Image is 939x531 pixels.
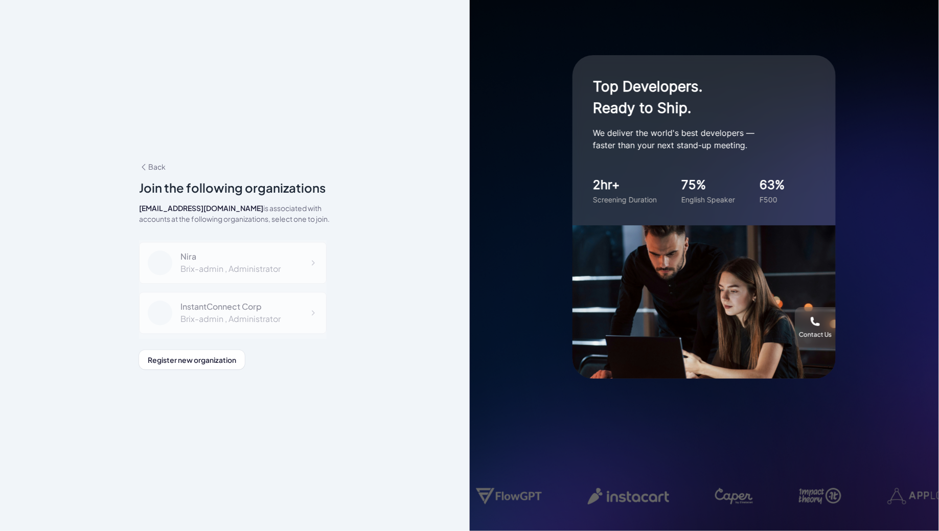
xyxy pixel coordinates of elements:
p: We deliver the world's best developers — faster than your next stand-up meeting. [593,127,797,151]
h1: Top Developers. Ready to Ship. [593,76,797,119]
button: Contact Us [795,307,836,348]
span: Register new organization [148,355,236,364]
button: Register new organization [139,350,245,370]
div: F500 [760,194,785,205]
div: 75% [681,176,735,194]
span: [EMAIL_ADDRESS][DOMAIN_NAME] [139,203,263,213]
span: Back [139,162,166,171]
div: 2hr+ [593,176,657,194]
div: Join the following organizations [139,178,331,197]
div: English Speaker [681,194,735,205]
div: Screening Duration [593,194,657,205]
div: 63% [760,176,785,194]
div: Contact Us [799,331,832,339]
